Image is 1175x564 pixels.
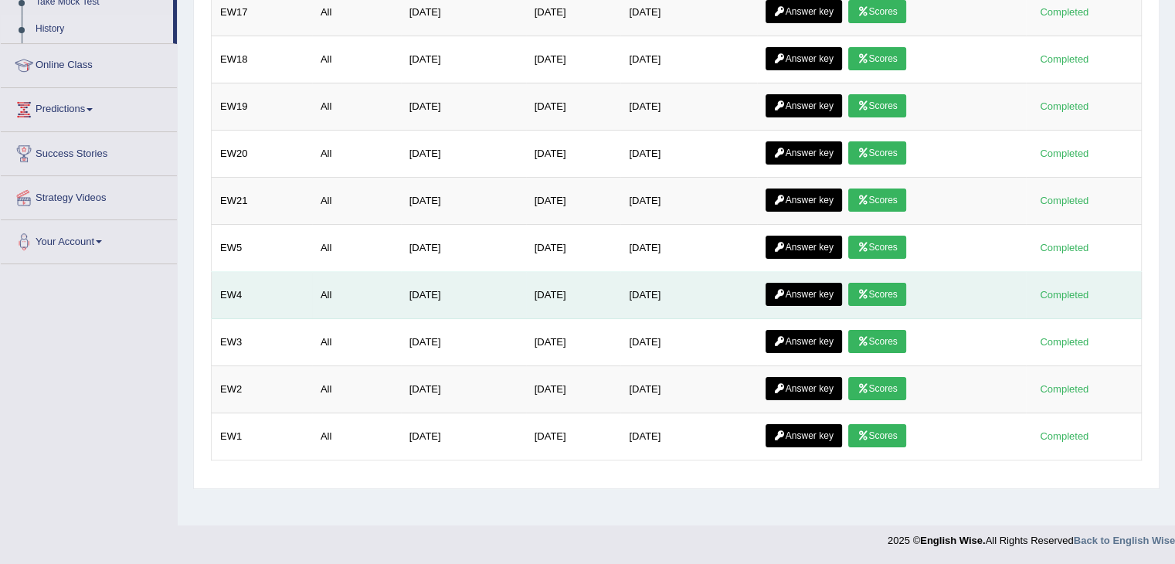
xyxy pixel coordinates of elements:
a: Scores [848,236,905,259]
a: Online Class [1,44,177,83]
td: [DATE] [620,83,756,131]
td: [DATE] [526,178,621,225]
a: Answer key [766,330,842,353]
td: EW3 [212,319,312,366]
td: All [312,83,401,131]
td: All [312,36,401,83]
td: [DATE] [401,413,526,460]
a: Scores [848,330,905,353]
a: Scores [848,189,905,212]
td: EW1 [212,413,312,460]
a: History [29,15,173,43]
a: Answer key [766,141,842,165]
td: [DATE] [401,36,526,83]
div: Completed [1034,240,1095,256]
td: [DATE] [526,131,621,178]
td: [DATE] [620,225,756,272]
a: Success Stories [1,132,177,171]
a: Answer key [766,424,842,447]
div: 2025 © All Rights Reserved [888,525,1175,548]
td: [DATE] [620,366,756,413]
a: Scores [848,94,905,117]
td: All [312,319,401,366]
td: All [312,413,401,460]
td: [DATE] [620,178,756,225]
td: [DATE] [526,36,621,83]
a: Scores [848,47,905,70]
td: [DATE] [620,131,756,178]
a: Your Account [1,220,177,259]
div: Completed [1034,428,1095,444]
td: [DATE] [526,225,621,272]
td: EW5 [212,225,312,272]
td: [DATE] [620,413,756,460]
strong: English Wise. [920,535,985,546]
td: [DATE] [401,178,526,225]
a: Answer key [766,236,842,259]
div: Completed [1034,98,1095,114]
td: EW4 [212,272,312,319]
a: Back to English Wise [1074,535,1175,546]
a: Answer key [766,377,842,400]
td: [DATE] [526,366,621,413]
div: Completed [1034,192,1095,209]
a: Scores [848,377,905,400]
td: [DATE] [620,36,756,83]
td: EW21 [212,178,312,225]
div: Completed [1034,381,1095,397]
a: Answer key [766,283,842,306]
td: [DATE] [526,272,621,319]
td: EW2 [212,366,312,413]
div: Completed [1034,145,1095,161]
a: Strategy Videos [1,176,177,215]
td: EW18 [212,36,312,83]
td: [DATE] [526,83,621,131]
td: All [312,225,401,272]
td: All [312,272,401,319]
a: Answer key [766,47,842,70]
td: [DATE] [401,272,526,319]
a: Answer key [766,94,842,117]
a: Predictions [1,88,177,127]
div: Completed [1034,287,1095,303]
a: Answer key [766,189,842,212]
td: [DATE] [620,272,756,319]
td: [DATE] [401,131,526,178]
td: [DATE] [620,319,756,366]
div: Completed [1034,51,1095,67]
a: Scores [848,141,905,165]
td: [DATE] [401,225,526,272]
td: EW19 [212,83,312,131]
td: [DATE] [526,413,621,460]
a: Scores [848,424,905,447]
td: All [312,131,401,178]
div: Completed [1034,4,1095,20]
td: [DATE] [401,83,526,131]
td: All [312,178,401,225]
td: EW20 [212,131,312,178]
a: Scores [848,283,905,306]
td: [DATE] [526,319,621,366]
td: All [312,366,401,413]
div: Completed [1034,334,1095,350]
td: [DATE] [401,366,526,413]
td: [DATE] [401,319,526,366]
